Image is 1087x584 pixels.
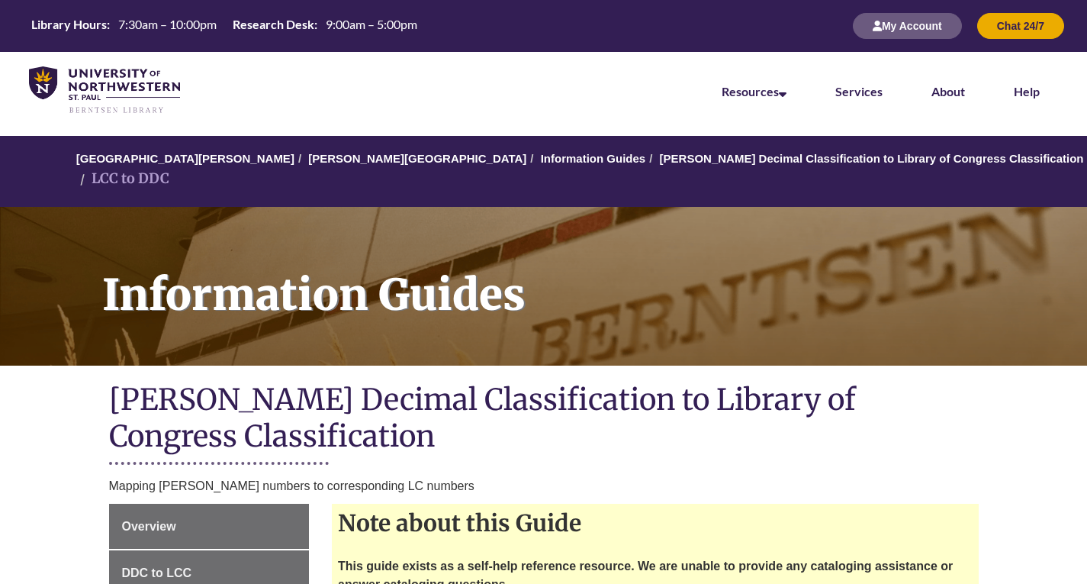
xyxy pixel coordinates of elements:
a: About [931,84,965,98]
a: My Account [853,19,962,32]
span: 7:30am – 10:00pm [118,17,217,31]
a: Chat 24/7 [977,19,1064,32]
span: 9:00am – 5:00pm [326,17,417,31]
a: [PERSON_NAME] Decimal Classification to Library of Congress Classification [660,152,1084,165]
li: LCC to DDC [76,168,169,190]
h2: Note about this Guide [332,504,979,542]
a: Help [1014,84,1040,98]
a: [GEOGRAPHIC_DATA][PERSON_NAME] [76,152,294,165]
span: Overview [122,520,176,533]
span: DDC to LCC [122,566,192,579]
a: Overview [109,504,310,550]
table: Hours Today [25,16,423,35]
a: Hours Today [25,16,423,37]
th: Library Hours: [25,16,112,33]
img: UNWSP Library Logo [29,66,180,115]
button: My Account [853,13,962,39]
button: Chat 24/7 [977,13,1064,39]
h1: Information Guides [85,207,1087,346]
a: Resources [722,84,786,98]
th: Research Desk: [227,16,320,33]
a: [PERSON_NAME][GEOGRAPHIC_DATA] [308,152,526,165]
span: Mapping [PERSON_NAME] numbers to corresponding LC numbers [109,479,474,492]
a: Services [835,84,883,98]
a: Information Guides [541,152,646,165]
h1: [PERSON_NAME] Decimal Classification to Library of Congress Classification [109,381,979,458]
